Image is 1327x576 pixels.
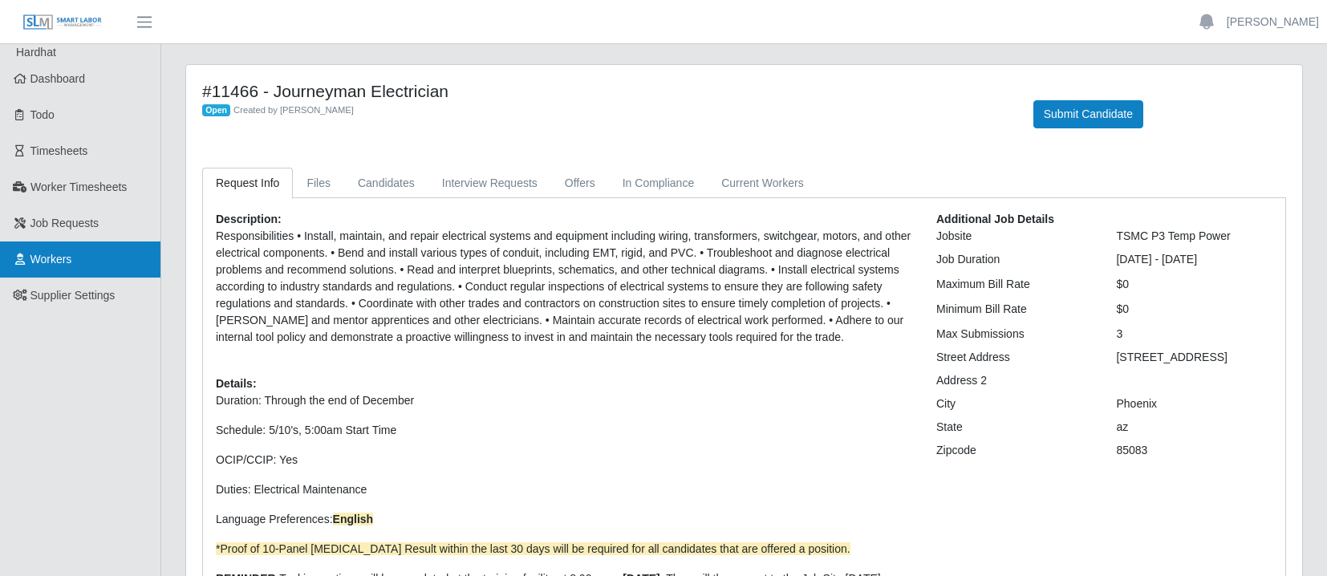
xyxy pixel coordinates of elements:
div: 3 [1105,326,1285,343]
div: Minimum Bill Rate [924,301,1105,318]
b: Description: [216,213,282,225]
span: Open [202,104,230,117]
p: Responsibilities • Install, maintain, and repair electrical systems and equipment including wirin... [216,228,912,346]
div: Max Submissions [924,326,1105,343]
button: Submit Candidate [1033,100,1143,128]
div: $0 [1105,301,1285,318]
span: Worker Timesheets [30,181,127,193]
div: [STREET_ADDRESS] [1105,349,1285,366]
a: Request Info [202,168,293,199]
div: Jobsite [924,228,1105,245]
a: In Compliance [609,168,708,199]
img: SLM Logo [22,14,103,31]
p: Duties: Electrical Maintenance [216,481,912,498]
h4: #11466 - Journeyman Electrician [202,81,1009,101]
a: Interview Requests [428,168,551,199]
div: Zipcode [924,442,1105,459]
b: Additional Job Details [936,213,1054,225]
div: 85083 [1105,442,1285,459]
span: Timesheets [30,144,88,157]
div: City [924,395,1105,412]
div: Job Duration [924,251,1105,268]
div: Phoenix [1105,395,1285,412]
p: Duration: Through the end of December [216,392,912,409]
span: Job Requests [30,217,99,229]
span: *Proof of 10-Panel [MEDICAL_DATA] Result within the last 30 days will be required for all candida... [216,542,850,555]
div: TSMC P3 Temp Power [1105,228,1285,245]
span: Todo [30,108,55,121]
p: Schedule: 5/10's, 5:00am Start Time [216,422,912,439]
a: Offers [551,168,609,199]
a: Candidates [344,168,428,199]
p: Language Preferences: [216,511,912,528]
p: OCIP/CCIP: Yes [216,452,912,469]
span: Hardhat [16,46,56,59]
div: Maximum Bill Rate [924,276,1105,293]
div: [DATE] - [DATE] [1105,251,1285,268]
div: Street Address [924,349,1105,366]
b: Details: [216,377,257,390]
div: State [924,419,1105,436]
span: Workers [30,253,72,266]
span: Dashboard [30,72,86,85]
span: Supplier Settings [30,289,116,302]
div: Address 2 [924,372,1105,389]
strong: English [333,513,374,525]
div: az [1105,419,1285,436]
a: Files [293,168,344,199]
a: Current Workers [708,168,817,199]
div: $0 [1105,276,1285,293]
a: [PERSON_NAME] [1227,14,1319,30]
span: Created by [PERSON_NAME] [233,105,354,115]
